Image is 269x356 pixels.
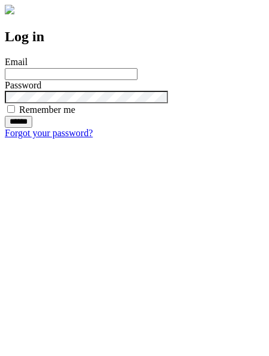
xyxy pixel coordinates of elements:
label: Password [5,80,41,90]
h2: Log in [5,29,264,45]
label: Remember me [19,105,75,115]
label: Email [5,57,27,67]
img: logo-4e3dc11c47720685a147b03b5a06dd966a58ff35d612b21f08c02c0306f2b779.png [5,5,14,14]
a: Forgot your password? [5,128,93,138]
